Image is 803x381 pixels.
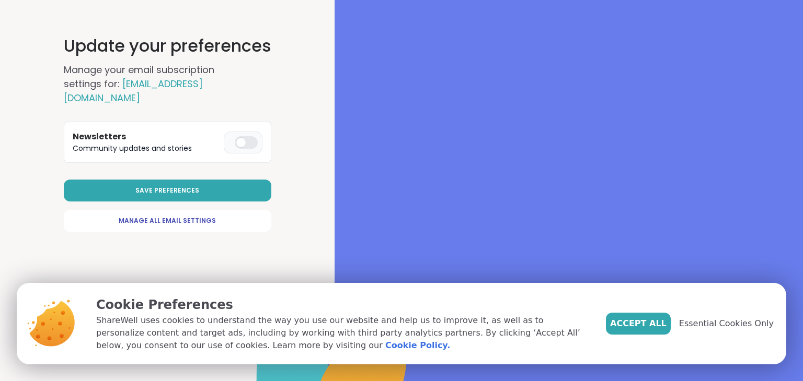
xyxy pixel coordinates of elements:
[135,186,199,195] span: Save Preferences
[73,130,220,143] h3: Newsletters
[96,314,589,352] p: ShareWell uses cookies to understand the way you use our website and help us to improve it, as we...
[606,313,671,335] button: Accept All
[96,295,589,314] p: Cookie Preferences
[64,180,271,201] button: Save Preferences
[64,210,271,232] a: Manage All Email Settings
[64,33,271,58] h1: Update your preferences
[73,143,220,154] p: Community updates and stories
[64,63,252,105] h2: Manage your email subscription settings for:
[119,216,216,225] span: Manage All Email Settings
[385,339,450,352] a: Cookie Policy.
[679,317,774,330] span: Essential Cookies Only
[610,317,667,330] span: Accept All
[64,77,203,104] span: [EMAIL_ADDRESS][DOMAIN_NAME]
